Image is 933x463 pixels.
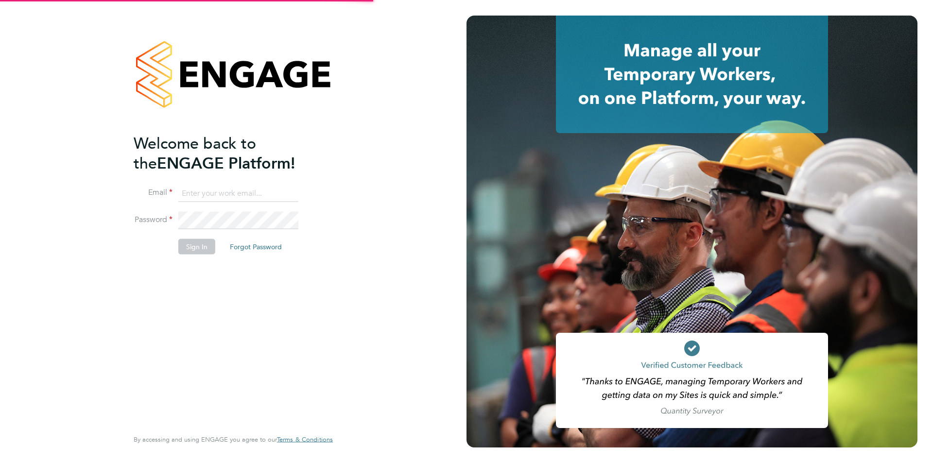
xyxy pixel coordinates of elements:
button: Forgot Password [222,239,290,255]
span: Welcome back to the [134,134,256,172]
span: Terms & Conditions [277,435,333,444]
label: Email [134,188,173,198]
a: Terms & Conditions [277,436,333,444]
label: Password [134,215,173,225]
input: Enter your work email... [178,185,298,202]
button: Sign In [178,239,215,255]
h2: ENGAGE Platform! [134,133,323,173]
span: By accessing and using ENGAGE you agree to our [134,435,333,444]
